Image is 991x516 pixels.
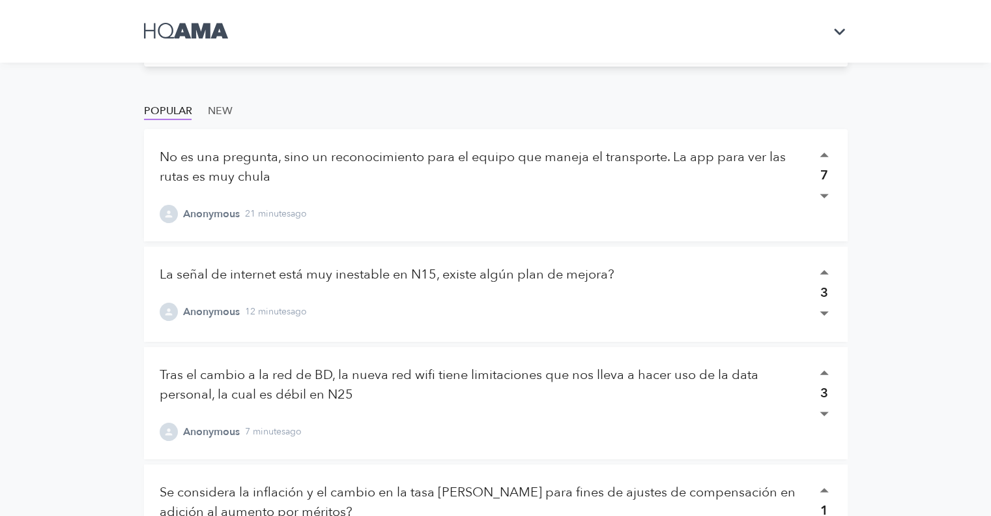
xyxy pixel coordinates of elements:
a: 21 minutesago [245,207,307,220]
p: Anonymous [183,304,240,320]
p: Anonymous [183,424,240,440]
span: NEW [208,102,233,120]
p: 7 [820,166,828,185]
a: No es una pregunta, sino un reconocimiento para el equipo que maneja el transporte. La app para v... [160,148,786,185]
a: La señal de internet está muy inestable en N15, existe algún plan de mejora? [160,266,614,283]
p: 3 [820,384,828,403]
p: 3 [820,283,828,303]
a: Tras el cambio a la red de BD, la nueva red wifi tiene limitaciones que nos lleva a hacer uso de ... [160,366,758,403]
a: 12 minutesago [245,305,307,318]
span: POPULAR [144,102,192,120]
p: Anonymous [183,206,240,222]
a: 7 minutesago [245,425,302,438]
